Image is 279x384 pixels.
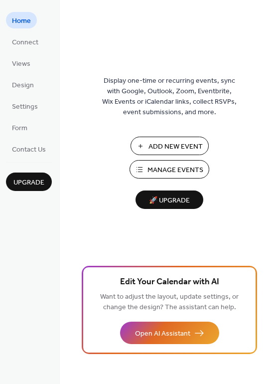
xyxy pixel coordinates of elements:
[136,191,203,209] button: 🚀 Upgrade
[6,141,52,157] a: Contact Us
[6,173,52,191] button: Upgrade
[102,76,237,118] span: Display one-time or recurring events, sync with Google, Outlook, Zoom, Eventbrite, Wix Events or ...
[6,12,37,28] a: Home
[12,123,27,134] span: Form
[100,290,239,314] span: Want to adjust the layout, update settings, or change the design? The assistant can help.
[12,102,38,112] span: Settings
[12,16,31,26] span: Home
[12,37,38,48] span: Connect
[148,142,203,152] span: Add New Event
[12,59,30,69] span: Views
[120,322,219,344] button: Open AI Assistant
[6,119,33,136] a: Form
[12,80,34,91] span: Design
[141,194,197,207] span: 🚀 Upgrade
[13,178,44,188] span: Upgrade
[147,165,203,176] span: Manage Events
[120,275,219,289] span: Edit Your Calendar with AI
[6,76,40,93] a: Design
[6,33,44,50] a: Connect
[6,98,44,114] a: Settings
[12,145,46,155] span: Contact Us
[130,160,209,179] button: Manage Events
[135,329,190,339] span: Open AI Assistant
[6,55,36,71] a: Views
[131,137,209,155] button: Add New Event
